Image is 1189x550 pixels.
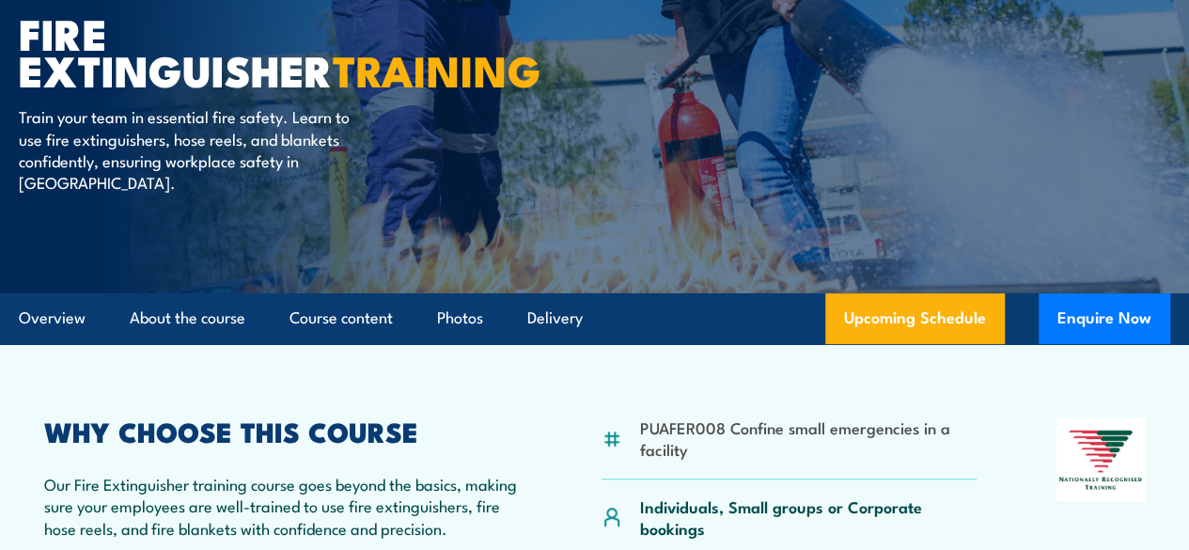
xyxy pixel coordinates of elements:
a: Delivery [527,293,583,343]
p: Train your team in essential fire safety. Learn to use fire extinguishers, hose reels, and blanke... [19,105,362,194]
a: Photos [437,293,483,343]
a: About the course [130,293,245,343]
h2: WHY CHOOSE THIS COURSE [44,418,522,443]
p: Individuals, Small groups or Corporate bookings [640,495,978,540]
button: Enquire Now [1039,293,1170,344]
p: Our Fire Extinguisher training course goes beyond the basics, making sure your employees are well... [44,473,522,539]
h1: Fire Extinguisher [19,14,483,87]
a: Overview [19,293,86,343]
strong: TRAINING [333,37,541,102]
li: PUAFER008 Confine small emergencies in a facility [640,416,978,461]
a: Upcoming Schedule [825,293,1005,344]
img: Nationally Recognised Training logo. [1056,418,1145,502]
a: Course content [289,293,393,343]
